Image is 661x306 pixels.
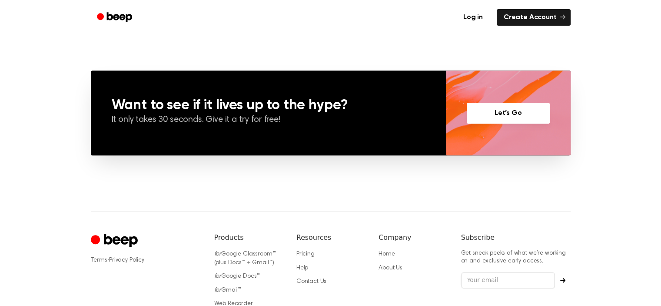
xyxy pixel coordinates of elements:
[461,272,555,289] input: Your email
[467,103,550,124] a: Let’s Go
[461,232,571,243] h6: Subscribe
[109,257,144,263] a: Privacy Policy
[214,273,260,279] a: forGoogle Docs™
[214,287,242,293] a: forGmail™
[296,232,365,243] h6: Resources
[379,232,447,243] h6: Company
[461,250,571,265] p: Get sneak peeks of what we’re working on and exclusive early access.
[214,251,276,266] a: forGoogle Classroom™ (plus Docs™ + Gmail™)
[91,9,140,26] a: Beep
[214,273,222,279] i: for
[296,265,308,271] a: Help
[214,232,282,243] h6: Products
[91,256,200,265] div: ·
[214,251,222,257] i: for
[379,251,395,257] a: Home
[455,7,492,27] a: Log in
[91,232,140,249] a: Cruip
[214,287,222,293] i: for
[555,278,571,283] button: Subscribe
[112,98,425,112] h3: Want to see if it lives up to the hype?
[112,114,425,126] p: It only takes 30 seconds. Give it a try for free!
[296,251,315,257] a: Pricing
[497,9,571,26] a: Create Account
[379,265,402,271] a: About Us
[91,257,107,263] a: Terms
[296,279,326,285] a: Contact Us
